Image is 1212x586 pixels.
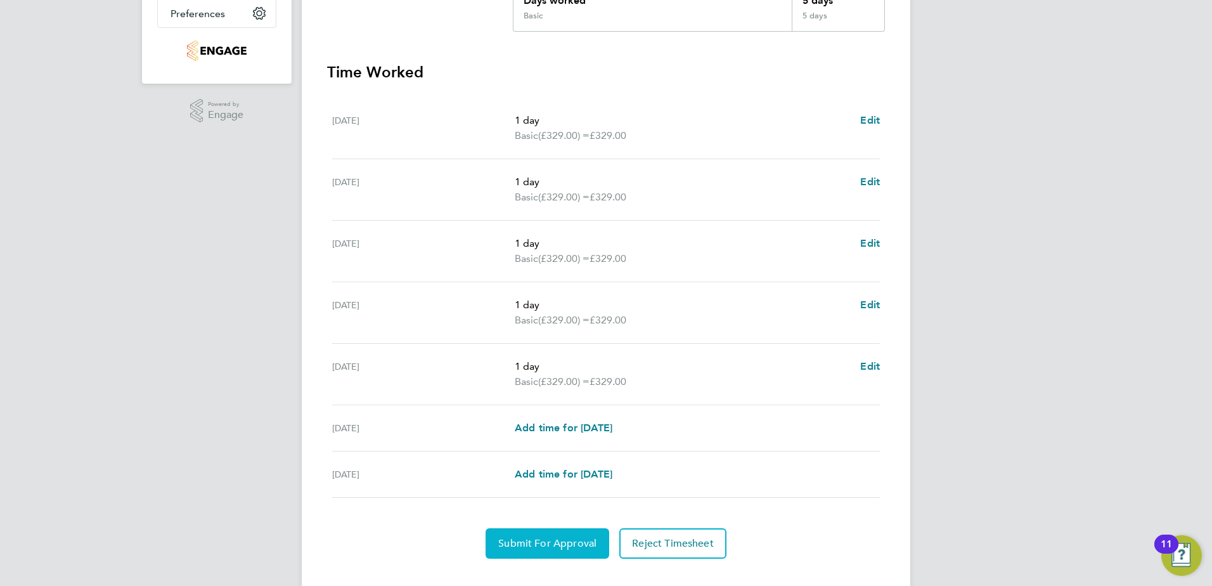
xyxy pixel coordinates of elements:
[486,528,609,559] button: Submit For Approval
[524,11,543,21] div: Basic
[590,191,626,203] span: £329.00
[538,191,590,203] span: (£329.00) =
[157,41,276,61] a: Go to home page
[860,360,880,372] span: Edit
[1161,544,1172,561] div: 11
[538,314,590,326] span: (£329.00) =
[208,110,243,120] span: Engage
[332,359,515,389] div: [DATE]
[792,11,884,31] div: 5 days
[515,420,612,436] a: Add time for [DATE]
[860,174,880,190] a: Edit
[1161,535,1202,576] button: Open Resource Center, 11 new notifications
[590,129,626,141] span: £329.00
[538,375,590,387] span: (£329.00) =
[190,99,244,123] a: Powered byEngage
[860,236,880,251] a: Edit
[171,8,225,20] span: Preferences
[515,236,850,251] p: 1 day
[515,174,850,190] p: 1 day
[860,297,880,313] a: Edit
[860,114,880,126] span: Edit
[515,128,538,143] span: Basic
[515,468,612,480] span: Add time for [DATE]
[860,176,880,188] span: Edit
[590,375,626,387] span: £329.00
[332,420,515,436] div: [DATE]
[515,313,538,328] span: Basic
[619,528,726,559] button: Reject Timesheet
[590,314,626,326] span: £329.00
[632,537,714,550] span: Reject Timesheet
[515,422,612,434] span: Add time for [DATE]
[498,537,596,550] span: Submit For Approval
[538,252,590,264] span: (£329.00) =
[515,297,850,313] p: 1 day
[332,467,515,482] div: [DATE]
[860,113,880,128] a: Edit
[538,129,590,141] span: (£329.00) =
[590,252,626,264] span: £329.00
[860,299,880,311] span: Edit
[332,113,515,143] div: [DATE]
[515,190,538,205] span: Basic
[515,467,612,482] a: Add time for [DATE]
[515,251,538,266] span: Basic
[332,236,515,266] div: [DATE]
[860,359,880,374] a: Edit
[332,174,515,205] div: [DATE]
[187,41,246,61] img: thornbaker-logo-retina.png
[515,113,850,128] p: 1 day
[860,237,880,249] span: Edit
[208,99,243,110] span: Powered by
[327,62,885,82] h3: Time Worked
[332,297,515,328] div: [DATE]
[515,374,538,389] span: Basic
[515,359,850,374] p: 1 day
